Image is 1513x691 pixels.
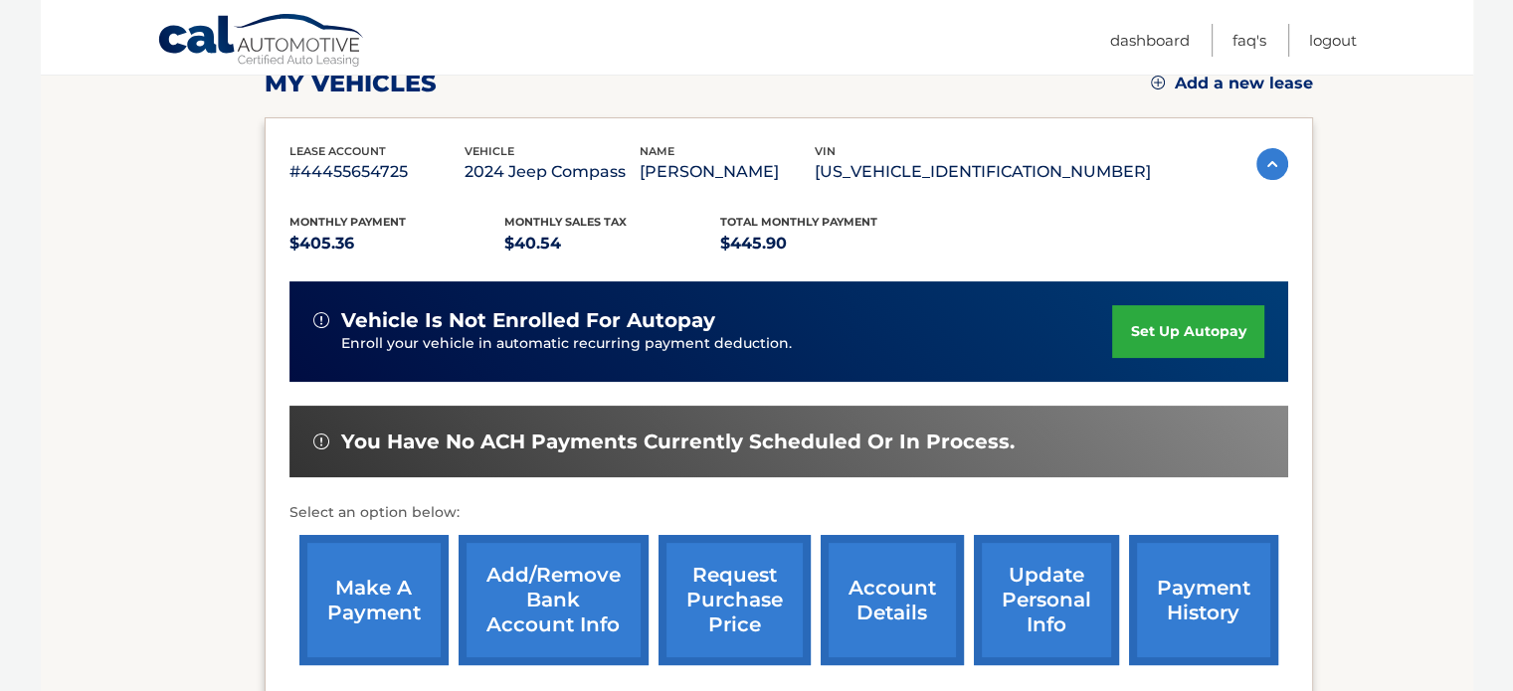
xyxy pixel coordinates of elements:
a: set up autopay [1112,305,1263,358]
a: account details [821,535,964,665]
span: You have no ACH payments currently scheduled or in process. [341,430,1015,454]
img: add.svg [1151,76,1165,89]
p: [PERSON_NAME] [640,158,815,186]
a: Logout [1309,24,1357,57]
p: $445.90 [720,230,936,258]
a: update personal info [974,535,1119,665]
span: vin [815,144,836,158]
h2: my vehicles [265,69,437,98]
p: #44455654725 [289,158,465,186]
a: make a payment [299,535,449,665]
a: Add a new lease [1151,74,1313,93]
a: FAQ's [1232,24,1266,57]
span: vehicle [465,144,514,158]
p: Select an option below: [289,501,1288,525]
a: payment history [1129,535,1278,665]
img: alert-white.svg [313,312,329,328]
img: alert-white.svg [313,433,329,449]
span: vehicle is not enrolled for autopay [341,308,715,333]
a: Add/Remove bank account info [459,535,649,665]
span: name [640,144,674,158]
p: 2024 Jeep Compass [465,158,640,186]
a: Dashboard [1110,24,1190,57]
span: Monthly Payment [289,215,406,229]
span: Monthly sales Tax [504,215,627,229]
a: Cal Automotive [157,13,366,71]
p: Enroll your vehicle in automatic recurring payment deduction. [341,333,1113,355]
p: $40.54 [504,230,720,258]
a: request purchase price [659,535,811,665]
p: $405.36 [289,230,505,258]
span: Total Monthly Payment [720,215,877,229]
img: accordion-active.svg [1256,148,1288,180]
p: [US_VEHICLE_IDENTIFICATION_NUMBER] [815,158,1151,186]
span: lease account [289,144,386,158]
